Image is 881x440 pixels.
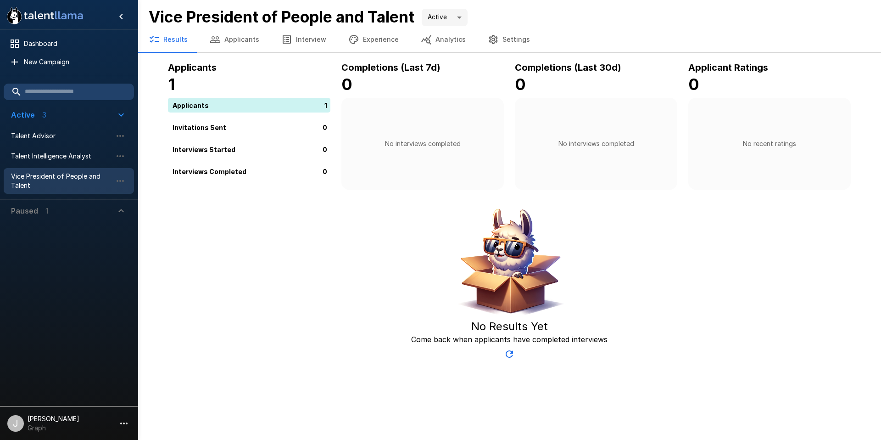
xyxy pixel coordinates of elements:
b: Vice President of People and Talent [149,7,414,26]
p: 1 [324,100,327,110]
p: No interviews completed [385,139,461,148]
button: Results [138,27,199,52]
b: Completions (Last 30d) [515,62,621,73]
b: 0 [515,75,526,94]
button: Updated Today - 1:33 PM [500,345,519,363]
b: Applicant Ratings [688,62,768,73]
p: No interviews completed [558,139,634,148]
img: Animated document [452,204,567,319]
button: Experience [337,27,410,52]
div: Active [422,9,468,26]
button: Analytics [410,27,477,52]
p: 0 [323,122,327,132]
b: Applicants [168,62,217,73]
p: No recent ratings [743,139,796,148]
h5: No Results Yet [471,319,548,334]
button: Settings [477,27,541,52]
button: Interview [270,27,337,52]
b: Completions (Last 7d) [341,62,440,73]
button: Applicants [199,27,270,52]
b: 0 [341,75,352,94]
p: Come back when applicants have completed interviews [411,334,608,345]
p: 0 [323,144,327,154]
b: 0 [688,75,699,94]
p: 0 [323,166,327,176]
b: 1 [168,75,175,94]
